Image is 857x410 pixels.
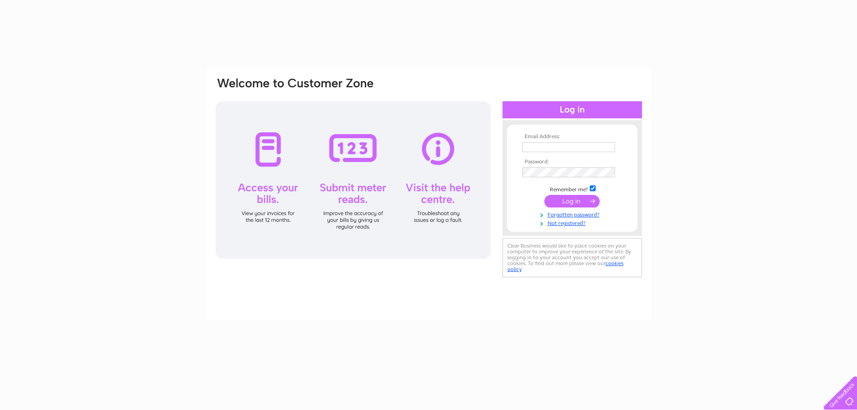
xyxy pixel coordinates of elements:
a: Forgotten password? [522,210,624,218]
th: Email Address: [520,134,624,140]
a: Not registered? [522,218,624,227]
td: Remember me? [520,184,624,193]
a: cookies policy [507,260,624,272]
th: Password: [520,159,624,165]
input: Submit [544,195,600,207]
div: Clear Business would like to place cookies on your computer to improve your experience of the sit... [503,238,642,277]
